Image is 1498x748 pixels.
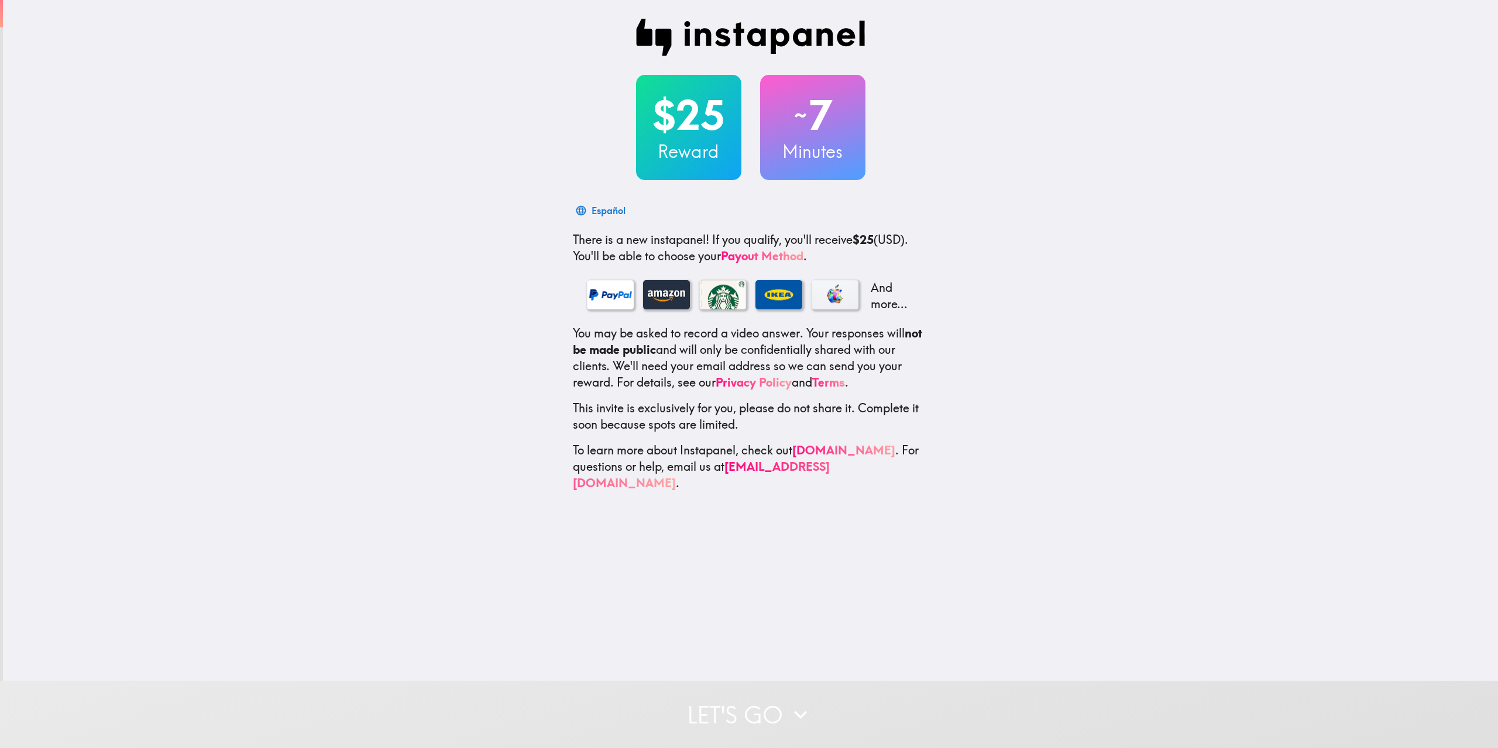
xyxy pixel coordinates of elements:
[573,400,929,433] p: This invite is exclusively for you, please do not share it. Complete it soon because spots are li...
[573,442,929,491] p: To learn more about Instapanel, check out . For questions or help, email us at .
[716,375,792,389] a: Privacy Policy
[812,375,845,389] a: Terms
[792,443,895,457] a: [DOMAIN_NAME]
[573,232,929,264] p: If you qualify, you'll receive (USD) . You'll be able to choose your .
[721,249,803,263] a: Payout Method
[868,280,915,312] p: And more...
[573,199,630,222] button: Español
[573,325,929,391] p: You may be asked to record a video answer. Your responses will and will only be confidentially sh...
[760,139,865,164] h3: Minutes
[573,326,922,357] b: not be made public
[636,19,865,56] img: Instapanel
[573,232,709,247] span: There is a new instapanel!
[592,202,626,219] div: Español
[573,459,830,490] a: [EMAIL_ADDRESS][DOMAIN_NAME]
[760,91,865,139] h2: 7
[792,98,809,133] span: ~
[636,139,741,164] h3: Reward
[636,91,741,139] h2: $25
[853,232,874,247] b: $25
